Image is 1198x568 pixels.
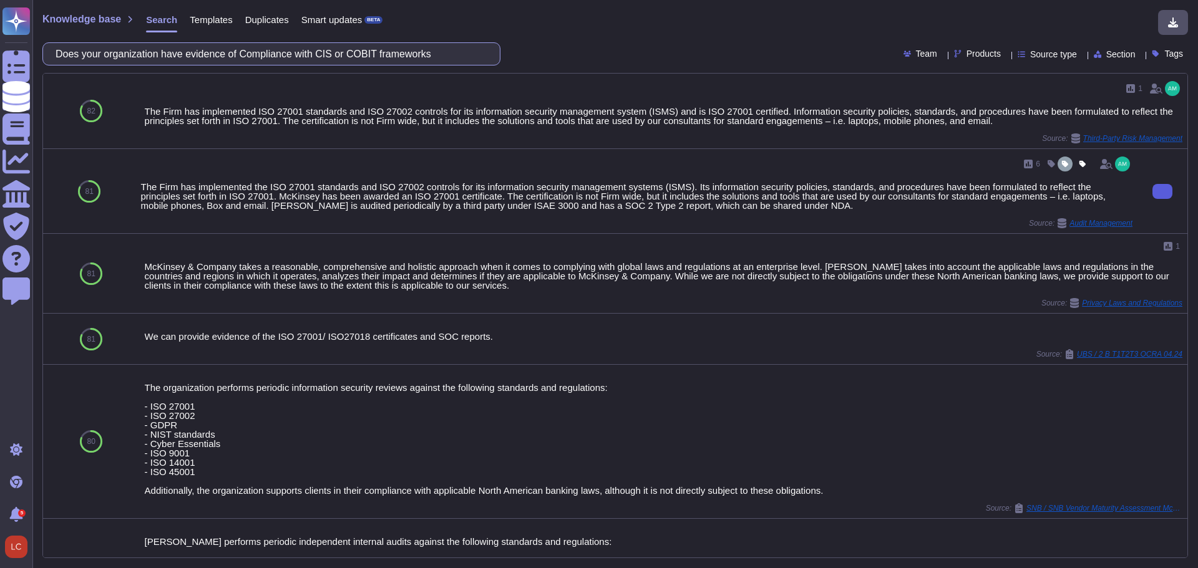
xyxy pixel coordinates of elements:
[1106,50,1136,59] span: Section
[87,270,95,277] span: 81
[1083,135,1182,142] span: Third-Party Risk Management
[87,438,95,445] span: 80
[87,107,95,115] span: 82
[190,15,232,24] span: Templates
[1030,50,1077,59] span: Source type
[1026,504,1182,512] span: SNB / SNB Vendor Maturity Assessment McKinsey & Company v.1.0
[42,14,121,24] span: Knowledge base
[1176,243,1180,250] span: 1
[1077,350,1182,358] span: UBS / 2 B T1T2T3 OCRA 04.24
[49,43,487,65] input: Search a question or template...
[364,16,382,24] div: BETA
[5,536,27,558] img: user
[1165,81,1180,96] img: user
[1115,156,1130,171] img: user
[1082,299,1182,307] span: Privacy Laws and Regulations
[1036,349,1182,359] span: Source:
[145,262,1182,290] div: McKinsey & Company takes a reasonable, comprehensive and holistic approach when it comes to compl...
[1029,218,1132,228] span: Source:
[87,335,95,343] span: 81
[916,49,937,58] span: Team
[967,49,1001,58] span: Products
[18,509,26,517] div: 5
[145,107,1182,125] div: The Firm has implemented ISO 27001 standards and ISO 27002 controls for its information security ...
[986,503,1182,513] span: Source:
[146,15,177,24] span: Search
[1042,133,1182,143] span: Source:
[140,182,1132,210] div: The Firm has implemented the ISO 27001 standards and ISO 27002 controls for its information secur...
[1041,298,1182,308] span: Source:
[1069,219,1132,227] span: Audit Management
[301,15,363,24] span: Smart updates
[1138,85,1142,92] span: 1
[85,188,94,195] span: 81
[1164,49,1183,58] span: Tags
[145,332,1182,341] div: We can provide evidence of the ISO 27001/ ISO27018 certificates and SOC reports.
[245,15,289,24] span: Duplicates
[2,533,36,561] button: user
[145,383,1182,495] div: The organization performs periodic information security reviews against the following standards a...
[1036,160,1040,168] span: 6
